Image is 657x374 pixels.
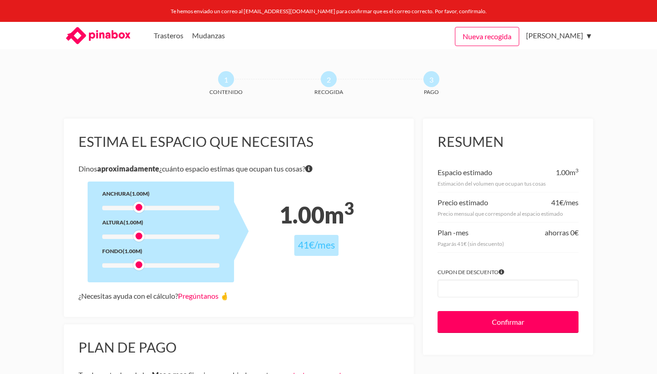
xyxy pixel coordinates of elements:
[102,189,219,198] div: Anchura
[438,133,579,151] h3: Resumen
[423,71,439,87] span: 3
[298,239,314,251] span: 41€
[438,179,579,188] div: Estimación del volumen que ocupan tus cosas
[78,133,399,151] h3: Estima el espacio que necesitas
[453,15,657,374] div: Widget de chat
[78,162,399,175] p: Dinos ¿cuánto espacio estimas que ocupan tus cosas?
[438,267,579,277] label: Cupon de descuento
[102,218,219,227] div: Altura
[344,198,354,218] sup: 3
[130,190,150,197] span: (1.00m)
[397,87,465,97] span: Pago
[178,291,229,300] a: Pregúntanos 🤞
[97,164,159,173] b: aproximadamente
[123,248,142,255] span: (1.00m)
[321,71,337,87] span: 2
[154,22,183,49] a: Trasteros
[453,15,657,374] iframe: Chat Widget
[192,22,225,49] a: Mudanzas
[438,239,579,249] div: Pagarás 41€ (sin descuento)
[438,226,469,239] div: Plan -
[438,209,579,218] div: Precio mensual que corresponde al espacio estimado
[438,311,579,333] input: Confirmar
[218,71,234,87] span: 1
[124,219,143,226] span: (1.00m)
[438,196,488,209] div: Precio estimado
[324,201,354,229] span: m
[279,201,324,229] span: 1.00
[438,166,492,179] div: Espacio estimado
[78,339,399,356] h3: Plan de pago
[78,290,399,302] div: ¿Necesitas ayuda con el cálculo?
[102,246,219,256] div: Fondo
[305,162,313,175] span: Si tienes dudas sobre volumen exacto de tus cosas no te preocupes porque nuestro equipo te dirá e...
[314,239,335,251] span: /mes
[192,87,260,97] span: Contenido
[294,87,363,97] span: Recogida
